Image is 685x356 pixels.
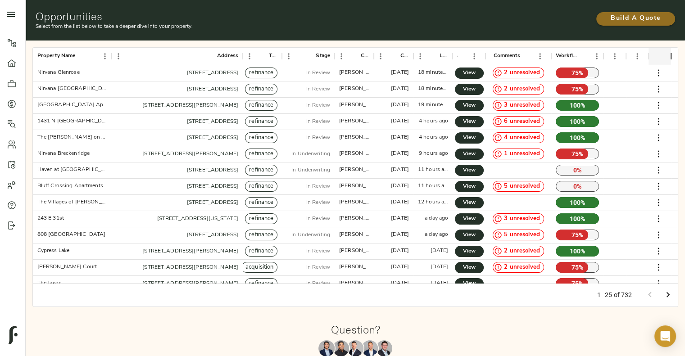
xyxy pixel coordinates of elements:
p: 75 [556,230,599,240]
a: View [455,262,484,273]
p: In Underwriting [291,150,330,158]
span: acquisition [242,263,277,272]
div: Property Name [33,47,112,65]
span: View [464,230,475,240]
div: 2 unresolved [493,84,544,95]
div: 2 days ago [391,150,409,158]
span: View [464,182,475,191]
span: % [577,182,581,191]
span: % [581,117,585,126]
p: In Review [306,182,330,190]
p: In Underwriting [291,166,330,174]
div: Open Intercom Messenger [654,325,676,347]
button: Sort [348,50,361,63]
div: 5 unresolved [493,230,544,240]
div: Cypress Lake [37,247,70,255]
a: View [455,246,484,257]
span: % [577,166,581,175]
p: In Underwriting [291,231,330,239]
div: 3 months ago [391,215,409,222]
a: [STREET_ADDRESS][PERSON_NAME] [142,103,238,108]
div: 3 unresolved [493,100,544,111]
div: Report [626,47,649,65]
p: In Review [306,263,330,271]
div: 2 months ago [391,134,409,141]
span: View [464,68,475,78]
span: View [464,149,475,159]
div: The Jaxon [37,279,62,287]
span: refinance [245,166,277,175]
span: 2 unresolved [500,69,544,77]
div: 2 days ago [431,279,449,287]
div: 22 days ago [391,198,409,206]
div: 2 months ago [391,117,409,125]
div: 2 days ago [391,69,409,77]
a: [STREET_ADDRESS] [187,167,238,173]
button: Menu [374,50,387,63]
a: [STREET_ADDRESS] [187,184,238,189]
div: 2 days ago [391,85,409,93]
span: 2 unresolved [500,85,544,94]
div: 3 days ago [391,101,409,109]
div: justin@fulcrumlendingcorp.com [339,166,369,174]
div: Nirvana Laurel Springs [37,85,107,93]
div: Haven at South Mountain [37,166,107,174]
button: Sort [626,50,638,63]
span: 3 unresolved [500,101,544,110]
button: Menu [112,50,125,63]
a: View [455,100,484,111]
a: View [455,84,484,95]
button: Menu [243,50,256,63]
span: refinance [245,117,277,126]
div: zach@fulcrumlendingcorp.com [339,150,369,158]
span: % [581,198,585,207]
div: The Villages of Lake Reba Apartments [37,198,107,206]
span: refinance [245,150,277,158]
span: refinance [245,69,277,77]
div: Comments [494,47,520,65]
span: % [579,149,583,158]
a: View [455,165,484,176]
button: Sort [256,50,269,63]
div: zach@fulcrumlendingcorp.com [339,247,369,255]
button: Menu [608,50,621,63]
div: 2 unresolved [493,68,544,78]
div: 1 unresolved [493,149,544,159]
div: a day ago [425,231,448,239]
div: 10 days ago [391,247,409,255]
p: In Review [306,85,330,93]
div: Stage [316,47,330,65]
div: zach@fulcrumlendingcorp.com [339,263,369,271]
button: Menu [631,50,644,63]
button: Sort [603,50,616,63]
div: Last Updated [440,47,448,65]
span: refinance [245,215,277,223]
span: refinance [245,85,277,94]
span: View [464,198,475,207]
span: 3 unresolved [500,215,544,223]
span: % [581,214,585,223]
a: View [455,278,484,289]
p: 100 [556,246,599,257]
span: % [579,279,583,288]
span: View [464,214,475,224]
div: justin@fulcrumlendingcorp.com [339,182,369,190]
span: refinance [245,279,277,288]
div: 11 hours ago [418,166,448,174]
div: 13 days ago [391,231,409,239]
p: In Review [306,215,330,223]
p: 75 [556,262,599,273]
span: View [464,247,475,256]
div: The Byron on Peachtree [37,134,107,141]
a: View [455,213,484,225]
a: [STREET_ADDRESS] [187,119,238,124]
span: % [579,68,583,77]
span: View [464,279,475,288]
div: Workflow Progress [556,47,578,65]
span: 2 unresolved [500,263,544,272]
a: View [455,197,484,208]
div: Workflow Progress [551,47,604,65]
div: 2 days ago [431,247,449,255]
p: In Review [306,117,330,126]
img: logo [9,326,18,344]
